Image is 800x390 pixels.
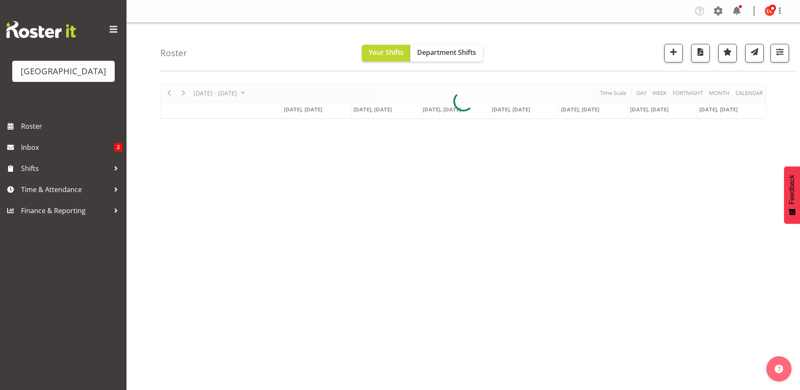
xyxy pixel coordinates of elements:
img: help-xxl-2.png [775,365,783,373]
span: Roster [21,120,122,133]
span: Feedback [788,175,796,204]
span: Department Shifts [417,48,476,57]
span: 2 [114,143,122,152]
div: [GEOGRAPHIC_DATA] [21,65,106,78]
span: Time & Attendance [21,183,110,196]
button: Add a new shift [664,44,683,62]
button: Send a list of all shifts for the selected filtered period to all rostered employees. [745,44,764,62]
button: Feedback - Show survey [784,166,800,224]
img: lara-von-fintel10062.jpg [765,6,775,16]
button: Your Shifts [362,45,410,62]
button: Highlight an important date within the roster. [718,44,737,62]
span: Your Shifts [369,48,404,57]
img: Rosterit website logo [6,21,76,38]
h4: Roster [160,48,187,58]
button: Department Shifts [410,45,483,62]
span: Shifts [21,162,110,175]
button: Download a PDF of the roster according to the set date range. [691,44,710,62]
span: Inbox [21,141,114,154]
button: Filter Shifts [770,44,789,62]
span: Finance & Reporting [21,204,110,217]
